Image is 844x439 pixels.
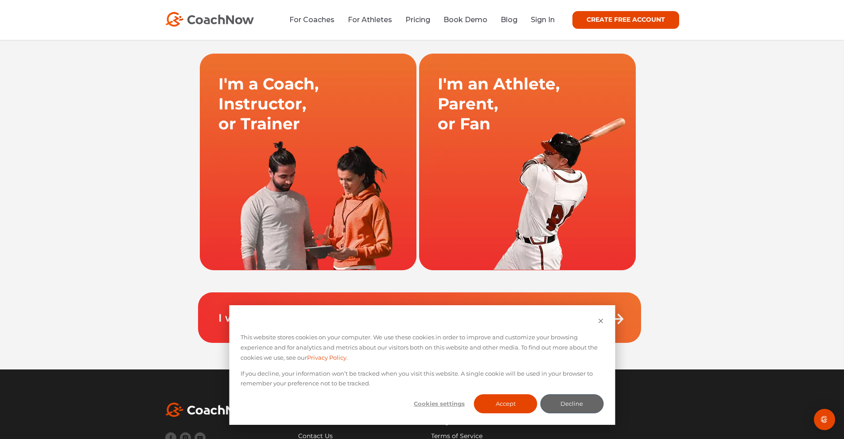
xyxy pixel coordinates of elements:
a: Blog [501,16,517,24]
p: If you decline, your information won’t be tracked when you visit this website. A single cookie wi... [241,369,603,389]
a: CREATE FREE ACCOUNT [572,11,679,29]
a: Sign In [531,16,555,24]
button: Decline [540,394,603,413]
button: Dismiss cookie banner [598,317,603,327]
a: I was invited by my Coach [218,311,361,324]
img: White CoachNow Logo [165,403,254,417]
div: Cookie banner [229,305,615,425]
a: For Athletes [348,16,392,24]
a: Book Demo [443,16,487,24]
a: For Coaches [289,16,334,24]
img: Arrow.png [608,310,626,328]
img: CoachNow Logo [165,12,254,27]
p: This website stores cookies on your computer. We use these cookies in order to improve and custom... [241,332,603,362]
a: Pricing [405,16,430,24]
button: Accept [474,394,537,413]
a: Privacy Policy [307,353,346,363]
div: Open Intercom Messenger [814,409,835,430]
button: Cookies settings [408,394,471,413]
